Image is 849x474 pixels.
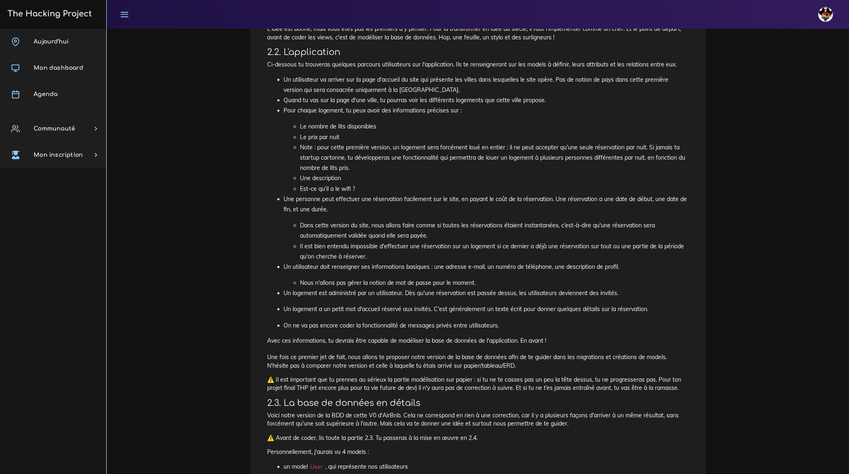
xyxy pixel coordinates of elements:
p: ⚠️ Il est important que tu prennes au sérieux la partie modélisation sur papier : si tu ne te cas... [268,376,689,392]
p: Un utilisateur doit renseigner ses informations basiques : une adresse e-mail, un numéro de télép... [284,262,689,272]
li: Le nombre de lits disponibles [300,121,689,132]
li: Note : pour cette première version, un logement sera forcément loué en entier : il ne peut accept... [300,142,689,174]
li: Dans cette version du site, nous allons faire comme si toutes les réservations étaient instantané... [300,220,689,241]
li: Un utilisateur va arriver sur la page d'accueil du site qui présente les villes dans lesquelles l... [284,75,689,95]
li: Nous n'allons pas gérer la notion de mot de passe pour le moment. [300,278,689,288]
p: Une personne peut effectuer une réservation facilement sur le site, en payant le coût de la réser... [284,194,689,215]
h3: The Hacking Project [5,9,92,18]
p: Personnellement, j'aurais vu 4 models : [268,448,689,456]
p: Avec ces informations, tu devrais être capable de modéliser la base de données de l'application. ... [268,337,689,370]
p: Ci-dessous tu trouveras quelques parcours utilisateurs sur l'application. Ils te renseigneront su... [268,60,689,69]
li: Quand tu vas sur la page d'une ville, tu pourras voir les différents logements que cette ville pr... [284,95,689,105]
img: avatar [818,7,833,22]
li: Le prix par nuit [300,132,689,142]
li: Une description [300,173,689,183]
span: Aujourd'hui [34,39,69,45]
span: Communauté [34,126,75,132]
p: Pour chaque logement, tu peux avoir des informations précises sur : [284,105,689,116]
code: User [308,463,325,471]
span: Mon dashboard [34,65,83,71]
p: ⚠️ Avant de coder, lis toute la partie 2.3. Tu passeras à la mise en œuvre en 2.4. [268,434,689,442]
span: Agenda [34,91,57,97]
span: Mon inscription [34,152,83,158]
p: Voici notre version de la BDD de cette V0 d'AirBnb. Cela ne correspond en rien à une correction, ... [268,411,689,428]
p: On ne va pas encore coder la fonctionnalité de messages privés entre utilisateurs. [284,321,689,331]
p: Un logement est administré par un utilisateur. Dès qu'une réservation est passée dessus, les util... [284,288,689,298]
h3: 2.3. La base de données en détails [268,398,689,408]
p: Un logement a un petit mot d'accueil réservé aux invités. C'est généralement un texte écrit pour ... [284,304,689,314]
li: un model , qui représente nos utilisateurs [284,462,689,472]
li: Il est bien entendu impossible d'effectuer une réservation sur un logement si ce dernier a déjà u... [300,241,689,262]
li: Est-ce qu'il a le wifi ? [300,184,689,194]
h3: 2.2. L'application [268,47,689,57]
